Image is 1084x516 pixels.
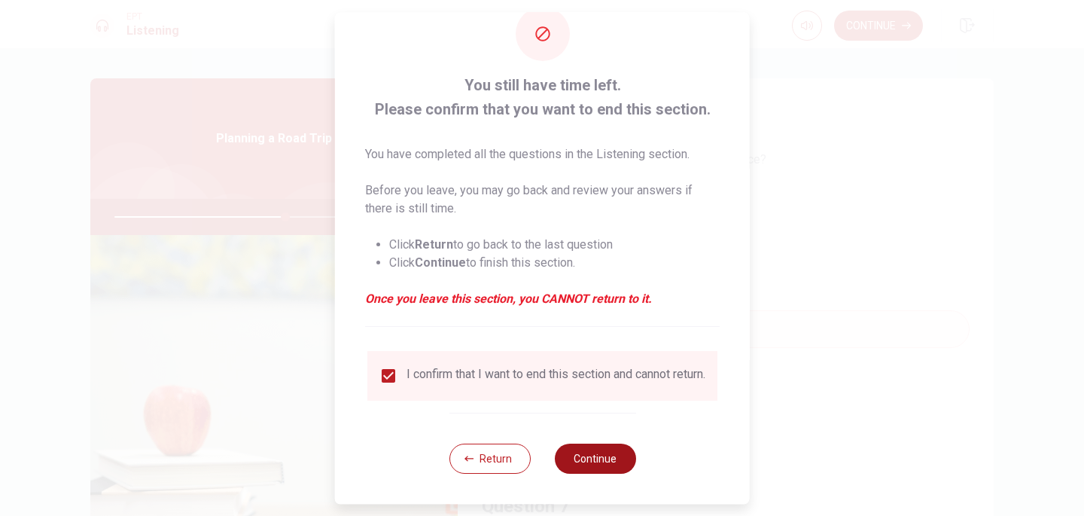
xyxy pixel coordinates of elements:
[389,236,720,254] li: Click to go back to the last question
[365,290,720,308] em: Once you leave this section, you CANNOT return to it.
[365,145,720,163] p: You have completed all the questions in the Listening section.
[415,255,466,270] strong: Continue
[389,254,720,272] li: Click to finish this section.
[406,367,705,385] div: I confirm that I want to end this section and cannot return.
[365,182,720,218] p: Before you leave, you may go back and review your answers if there is still time.
[415,237,453,252] strong: Return
[554,444,635,474] button: Continue
[365,73,720,121] span: You still have time left. Please confirm that you want to end this section.
[449,444,530,474] button: Return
